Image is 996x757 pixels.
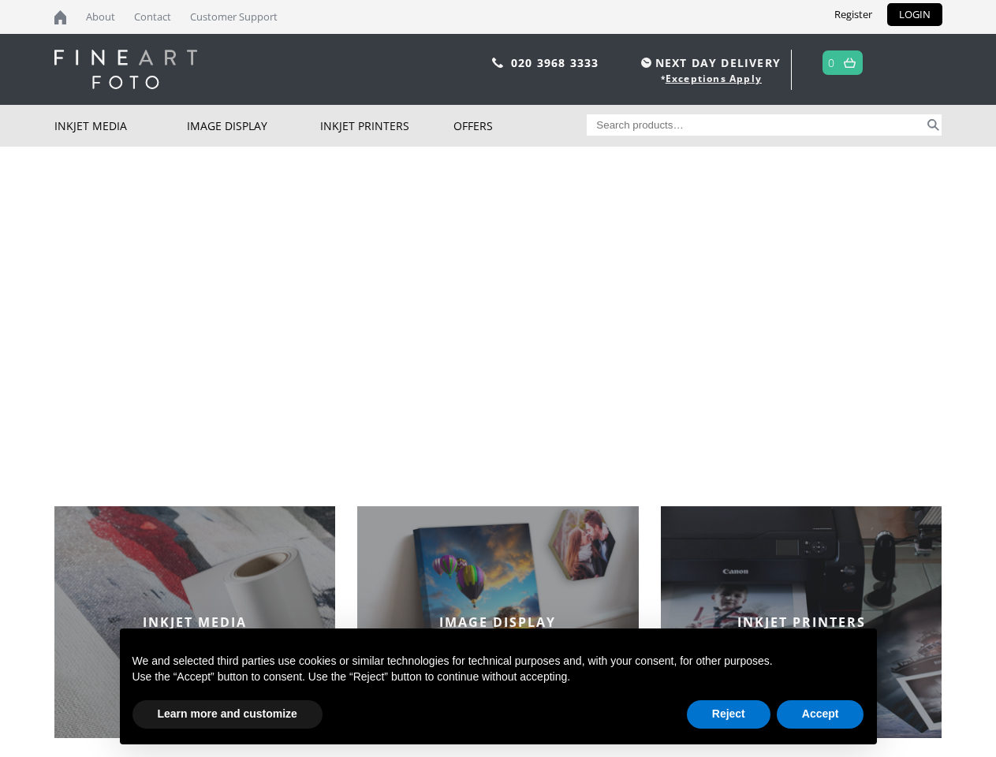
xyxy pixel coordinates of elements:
a: Image Display [187,105,320,147]
img: next arrow [959,282,984,308]
button: Search [924,114,942,136]
a: LOGIN [887,3,942,26]
img: logo-white.svg [54,50,197,89]
a: 0 [828,51,835,74]
img: time.svg [641,58,651,68]
p: Use the “Accept” button to consent. Use the “Reject” button to continue without accepting. [132,669,864,685]
h2: INKJET MEDIA [54,613,336,631]
h2: IMAGE DISPLAY [357,613,639,631]
input: Search products… [587,114,924,136]
div: Choose slide to display. [491,451,506,467]
a: Offers [453,105,587,147]
button: Learn more and customize [132,700,323,729]
img: basket.svg [844,58,856,68]
a: Exceptions Apply [666,72,762,85]
button: Accept [777,700,864,729]
img: previous arrow [12,282,37,308]
a: Register [823,3,884,26]
img: phone.svg [492,58,503,68]
span: NEXT DAY DELIVERY [637,54,781,72]
button: Reject [687,700,770,729]
h2: INKJET PRINTERS [661,613,942,631]
a: Inkjet Printers [320,105,453,147]
a: Inkjet Media [54,105,188,147]
p: We and selected third parties use cookies or similar technologies for technical purposes and, wit... [132,654,864,669]
a: 020 3968 3333 [511,55,599,70]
